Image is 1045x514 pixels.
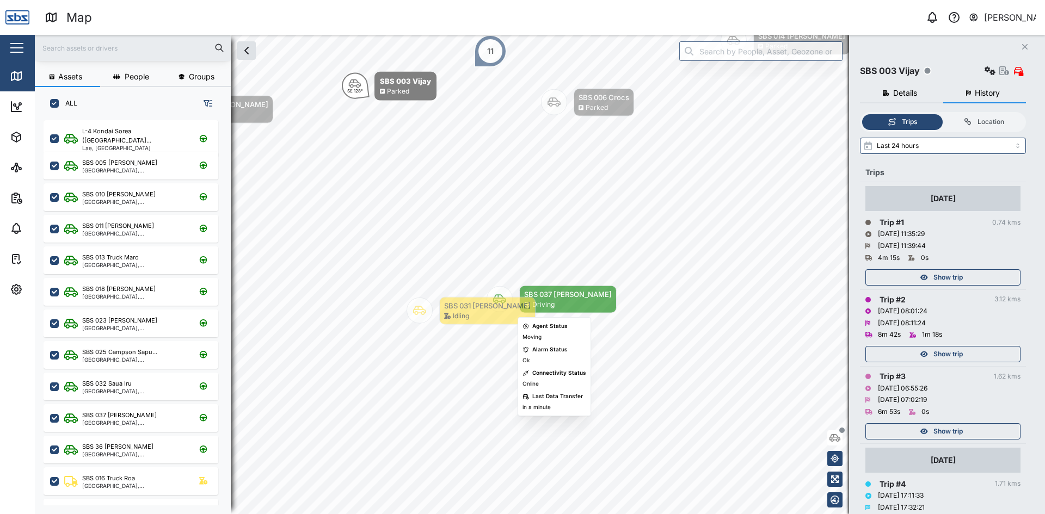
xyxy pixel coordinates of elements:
button: [PERSON_NAME] [968,10,1036,25]
button: Show trip [865,423,1021,439]
div: SBS 013 Truck Maro [82,253,139,262]
div: [DATE] 11:35:29 [878,229,925,239]
div: 8m 42s [878,330,901,340]
div: L-4 Kondai Sorea ([GEOGRAPHIC_DATA]... [82,127,186,145]
div: Trip # 4 [880,478,906,490]
div: grid [44,116,230,505]
input: Select range [860,138,1026,154]
div: [GEOGRAPHIC_DATA], [GEOGRAPHIC_DATA] [82,294,186,299]
div: Parked [586,103,608,113]
div: Reports [28,192,65,204]
div: in a minute [522,403,551,412]
div: [GEOGRAPHIC_DATA], [GEOGRAPHIC_DATA] [82,168,186,173]
div: Trip # 3 [880,370,906,382]
div: Assets [28,131,62,143]
div: SBS 003 Vijay [380,76,431,86]
span: Show trip [933,346,963,362]
div: Trips [865,166,1021,178]
div: SBS 011 [PERSON_NAME] [82,221,154,231]
div: SBS 36 [PERSON_NAME] [82,442,153,451]
div: [DATE] 17:11:33 [878,491,924,501]
div: Sites [28,162,54,174]
div: Map [66,8,92,27]
div: Dashboard [28,101,77,113]
div: [GEOGRAPHIC_DATA], [GEOGRAPHIC_DATA] [82,483,186,488]
div: SBS 018 [PERSON_NAME] [82,284,156,294]
span: People [125,73,149,80]
div: [GEOGRAPHIC_DATA], [GEOGRAPHIC_DATA] [82,357,186,362]
div: [PERSON_NAME] [984,11,1036,24]
div: [DATE] 06:55:26 [878,383,927,394]
div: SBS 010 [PERSON_NAME] [82,190,156,199]
div: SBS 025 Campson Sapu... [82,348,157,357]
div: [DATE] 07:02:19 [878,395,927,405]
div: [DATE] 08:11:24 [878,318,926,329]
div: 0s [921,253,929,263]
div: SBS 006 Crocs [579,92,629,103]
button: Show trip [865,269,1021,286]
div: SBS 037 [PERSON_NAME] [524,289,612,300]
div: SBS 014 [PERSON_NAME] [758,30,845,41]
div: 4m 15s [878,253,900,263]
button: Show trip [865,346,1021,362]
div: [GEOGRAPHIC_DATA], [GEOGRAPHIC_DATA] [82,262,186,268]
div: Map marker [487,286,617,313]
div: Last Data Transfer [532,392,583,401]
div: Map marker [474,35,507,67]
div: [GEOGRAPHIC_DATA], [GEOGRAPHIC_DATA] [82,325,186,331]
canvas: Map [35,35,1045,514]
span: Assets [58,73,82,80]
div: Map [28,70,53,82]
div: 0s [921,407,929,417]
div: 6m 53s [878,407,900,417]
div: Alarm Status [532,345,568,354]
span: Groups [189,73,214,80]
div: 1m 18s [922,330,942,340]
div: Driving [532,300,555,310]
div: Settings [28,283,67,295]
div: Parked [387,86,409,97]
div: SE 128° [347,89,363,93]
div: [DATE] 08:01:24 [878,306,927,317]
div: [GEOGRAPHIC_DATA], [GEOGRAPHIC_DATA] [82,420,186,425]
div: Location [978,117,1004,127]
img: Main Logo [5,5,29,29]
input: Search assets or drivers [41,40,224,56]
div: Map marker [342,72,437,101]
div: Map marker [407,297,536,325]
div: SBS 005 [PERSON_NAME] [82,158,157,168]
div: [DATE] 11:39:44 [878,241,926,251]
div: 0.74 kms [992,218,1021,228]
div: Tasks [28,253,58,265]
div: SBS 037 [PERSON_NAME] [82,411,157,420]
div: SBS 023 [PERSON_NAME] [82,316,157,325]
label: ALL [59,99,77,108]
div: Trip # 2 [880,294,906,306]
div: [DATE] [931,454,956,466]
div: [GEOGRAPHIC_DATA], [GEOGRAPHIC_DATA] [82,388,186,394]
div: SBS 003 Vijay [860,64,920,78]
div: Agent Status [532,322,568,331]
div: SBS 031 [PERSON_NAME] [444,300,531,311]
div: [GEOGRAPHIC_DATA], [GEOGRAPHIC_DATA] [82,451,186,457]
span: History [975,89,1000,97]
div: 11 [487,45,494,57]
div: Lae, [GEOGRAPHIC_DATA] [82,145,186,151]
div: SBS 016 Truck Roa [82,474,135,483]
div: Map marker [721,27,850,55]
div: [DATE] [931,193,956,205]
span: Show trip [933,424,963,439]
div: Trips [902,117,917,127]
span: Details [893,89,917,97]
div: [DATE] 17:32:21 [878,503,925,513]
div: Map marker [541,89,634,116]
div: 1.62 kms [994,371,1021,382]
div: Online [522,380,539,388]
div: [GEOGRAPHIC_DATA], [GEOGRAPHIC_DATA] [82,199,186,205]
input: Search by People, Asset, Geozone or Place [679,41,843,61]
div: [GEOGRAPHIC_DATA], [GEOGRAPHIC_DATA] [82,231,186,236]
div: Ok [522,356,530,365]
div: 1.71 kms [995,479,1021,489]
div: Trip # 1 [880,216,904,228]
div: Alarms [28,222,62,234]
